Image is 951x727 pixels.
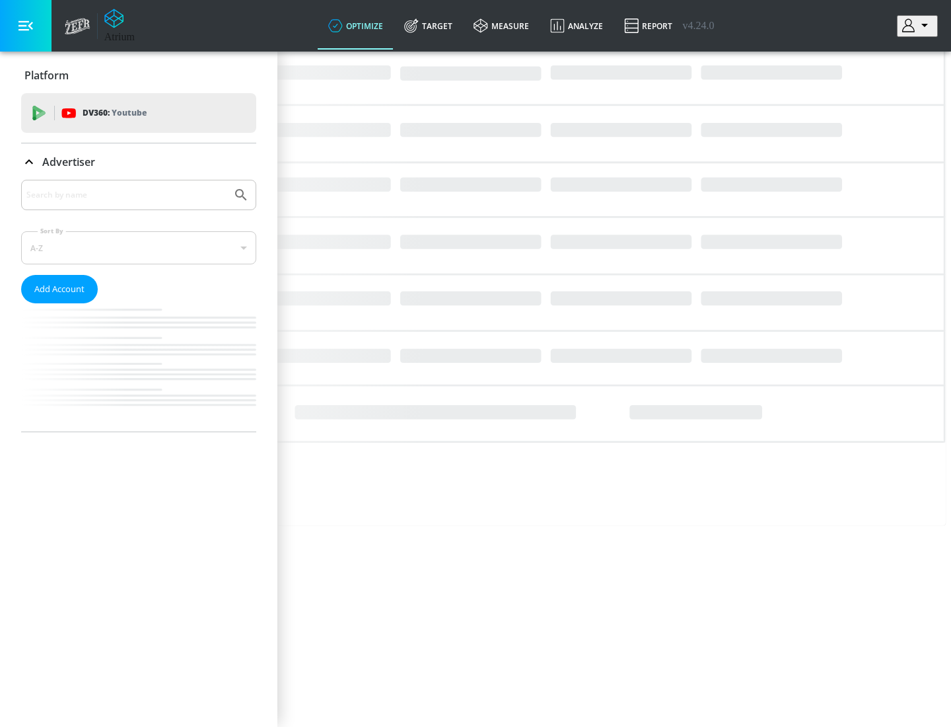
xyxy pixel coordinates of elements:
[38,227,66,235] label: Sort By
[394,2,463,50] a: Target
[26,186,227,204] input: Search by name
[104,31,135,43] div: Atrium
[34,282,85,297] span: Add Account
[21,303,256,432] nav: list of Advertiser
[318,2,394,50] a: optimize
[42,155,95,169] p: Advertiser
[21,57,256,94] div: Platform
[21,180,256,432] div: Advertiser
[83,106,147,120] p: DV360:
[21,231,256,264] div: A-Z
[21,93,256,133] div: DV360: Youtube
[463,2,540,50] a: measure
[24,68,69,83] p: Platform
[21,143,256,180] div: Advertiser
[112,106,147,120] p: Youtube
[683,20,715,32] span: v 4.24.0
[104,9,135,43] a: Atrium
[614,2,683,50] a: Report
[540,2,614,50] a: Analyze
[21,275,98,303] button: Add Account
